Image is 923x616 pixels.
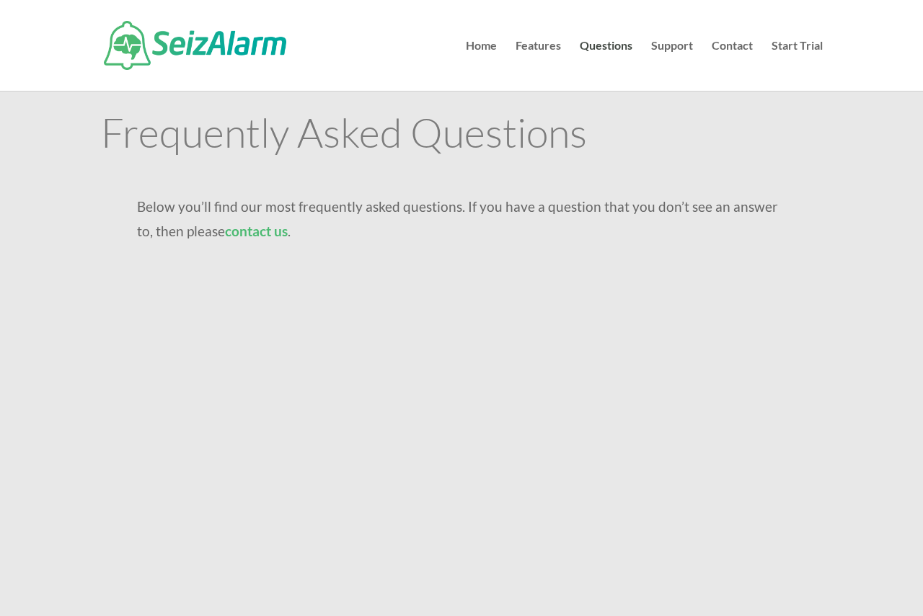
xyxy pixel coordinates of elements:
a: contact us [225,223,288,239]
a: Support [651,40,693,91]
iframe: Help widget launcher [795,560,907,600]
a: Start Trial [772,40,823,91]
h1: Frequently Asked Questions [101,112,823,159]
a: Home [466,40,497,91]
a: Features [516,40,561,91]
a: Questions [580,40,632,91]
p: Below you’ll find our most frequently asked questions. If you have a question that you don’t see ... [137,195,787,244]
img: SeizAlarm [104,21,286,70]
a: Contact [712,40,753,91]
